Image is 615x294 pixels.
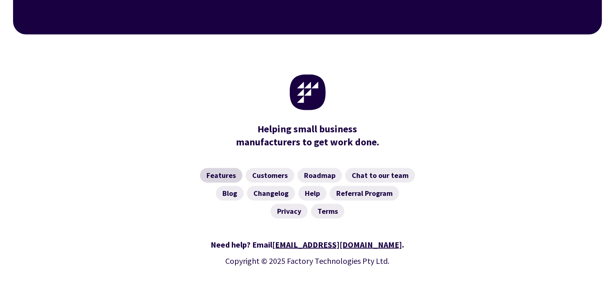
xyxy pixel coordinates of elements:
a: Changelog [247,186,295,201]
iframe: Chat Widget [574,255,615,294]
a: [EMAIL_ADDRESS][DOMAIN_NAME] [273,239,402,250]
p: Copyright © 2025 Factory Technologies Pty Ltd. [73,255,543,268]
a: Blog [216,186,244,201]
a: Privacy [271,204,308,219]
div: manufacturers to get work done. [232,123,383,149]
a: Help [298,186,326,201]
mark: Helping small business [258,123,357,136]
a: Chat to our team [345,168,415,183]
div: Need help? Email . [73,238,543,251]
a: Features [200,168,242,183]
nav: Footer Navigation [73,168,543,219]
a: Terms [311,204,344,219]
a: Roadmap [298,168,342,183]
a: Referral Program [330,186,399,201]
a: Customers [246,168,294,183]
